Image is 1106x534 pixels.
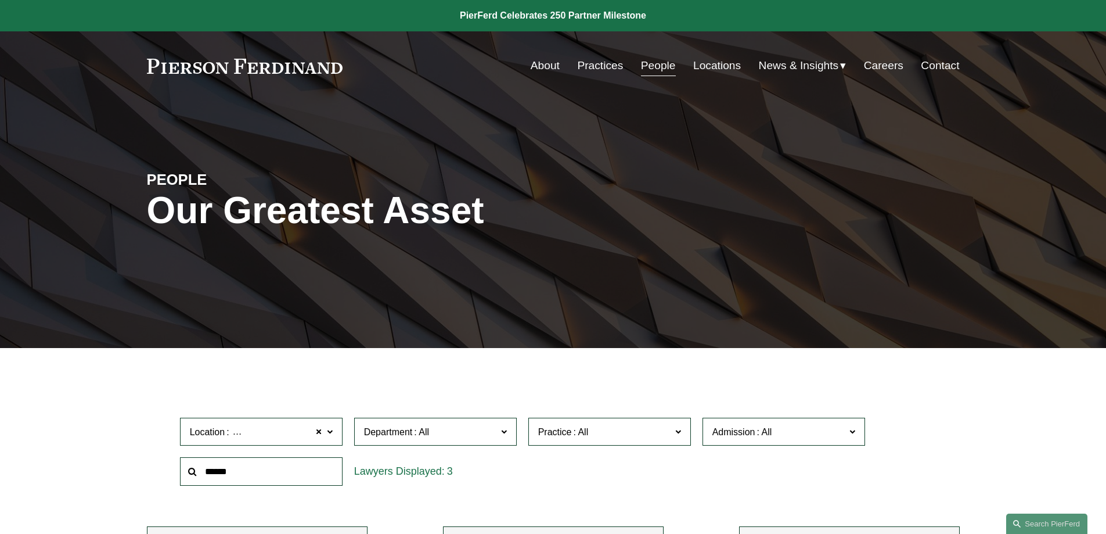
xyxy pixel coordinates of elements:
a: folder dropdown [759,55,846,77]
a: People [641,55,676,77]
span: Department [364,427,413,437]
a: Contact [921,55,959,77]
h4: PEOPLE [147,170,350,189]
a: Careers [864,55,903,77]
span: Location [190,427,225,437]
span: Admission [712,427,755,437]
span: Practice [538,427,572,437]
a: Locations [693,55,741,77]
span: [GEOGRAPHIC_DATA] [231,425,328,440]
h1: Our Greatest Asset [147,189,689,232]
span: News & Insights [759,56,839,76]
a: Practices [577,55,623,77]
a: About [531,55,560,77]
a: Search this site [1006,514,1087,534]
span: 3 [447,465,453,477]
